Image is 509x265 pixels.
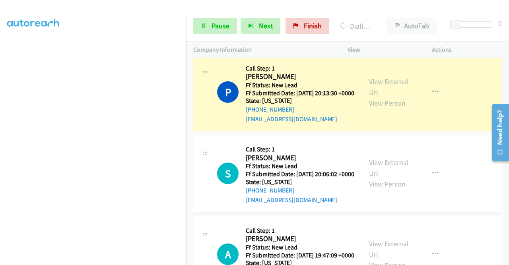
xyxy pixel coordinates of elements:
[246,227,354,235] h5: Call Step: 1
[369,239,409,259] a: View External Url
[348,45,418,55] p: View
[193,18,237,34] a: Pause
[217,163,239,184] div: The call is yet to be attempted
[246,65,354,73] h5: Call Step: 1
[498,18,502,29] div: 0
[246,251,354,259] h5: Ff Submitted Date: [DATE] 19:47:09 +0000
[259,21,273,30] span: Next
[455,22,491,28] div: Delay between calls (in seconds)
[193,45,333,55] p: Company Information
[304,21,322,30] span: Finish
[217,163,239,184] h1: S
[212,21,229,30] span: Pause
[246,145,354,153] h5: Call Step: 1
[246,72,352,81] h2: [PERSON_NAME]
[246,170,354,178] h5: Ff Submitted Date: [DATE] 20:06:02 +0000
[241,18,280,34] button: Next
[369,98,406,108] a: View Person
[246,106,294,113] a: [PHONE_NUMBER]
[246,97,354,105] h5: State: [US_STATE]
[217,81,239,103] h1: P
[387,18,437,34] button: AutoTab
[286,18,329,34] a: Finish
[486,101,509,164] iframe: Resource Center
[246,162,354,170] h5: Ff Status: New Lead
[246,115,337,123] a: [EMAIL_ADDRESS][DOMAIN_NAME]
[246,81,354,89] h5: Ff Status: New Lead
[369,77,409,97] a: View External Url
[246,196,337,204] a: [EMAIL_ADDRESS][DOMAIN_NAME]
[246,89,354,97] h5: Ff Submitted Date: [DATE] 20:13:30 +0000
[340,21,373,31] p: Dialing [PERSON_NAME]
[246,243,354,251] h5: Ff Status: New Lead
[246,234,352,243] h2: [PERSON_NAME]
[246,178,354,186] h5: State: [US_STATE]
[217,243,239,265] div: The call is yet to be attempted
[432,45,502,55] p: Actions
[217,243,239,265] h1: A
[369,158,409,178] a: View External Url
[369,179,406,188] a: View Person
[246,153,352,163] h2: [PERSON_NAME]
[246,186,294,194] a: [PHONE_NUMBER]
